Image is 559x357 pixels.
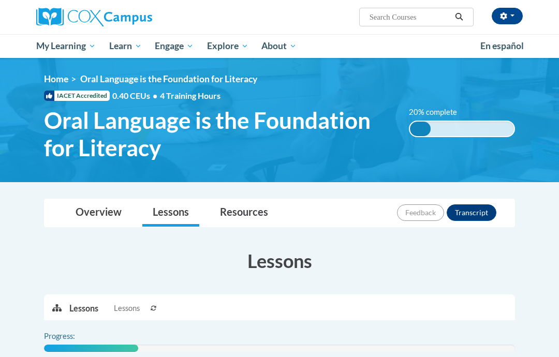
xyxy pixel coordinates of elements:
a: Cox Campus [36,8,188,26]
input: Search Courses [369,11,451,23]
a: Overview [65,199,132,227]
span: Oral Language is the Foundation for Literacy [80,73,257,84]
span: About [261,40,297,52]
span: 0.40 CEUs [112,90,160,101]
button: Search [451,11,467,23]
span: Engage [155,40,194,52]
span: Explore [207,40,248,52]
a: Engage [148,34,200,58]
span: Lessons [114,303,140,314]
button: Transcript [447,204,496,221]
a: Learn [102,34,149,58]
a: Explore [200,34,255,58]
a: Lessons [142,199,199,227]
a: Home [44,73,68,84]
div: 20% complete [410,122,431,136]
label: Progress: [44,331,104,342]
h3: Lessons [44,248,515,274]
a: About [255,34,304,58]
span: My Learning [36,40,96,52]
span: • [153,91,157,100]
button: Account Settings [492,8,523,24]
div: Main menu [28,34,531,58]
span: 4 Training Hours [160,91,220,100]
span: Learn [109,40,142,52]
span: IACET Accredited [44,91,110,101]
img: Cox Campus [36,8,152,26]
button: Feedback [397,204,444,221]
span: Oral Language is the Foundation for Literacy [44,107,393,161]
a: My Learning [30,34,102,58]
p: Lessons [69,303,98,314]
a: Resources [210,199,278,227]
label: 20% complete [409,107,468,118]
span: En español [480,40,524,51]
a: En español [474,35,531,57]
